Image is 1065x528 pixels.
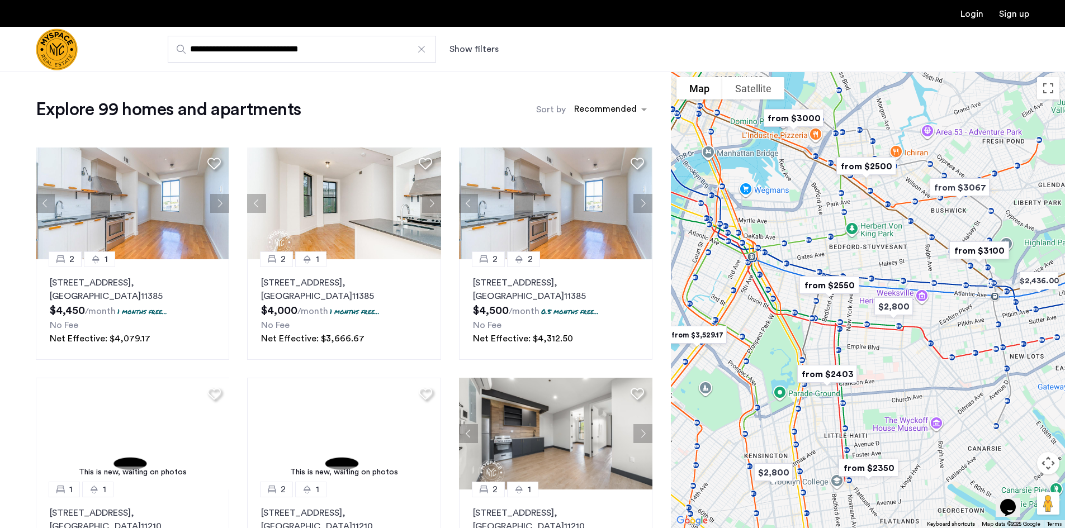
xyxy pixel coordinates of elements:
span: $4,000 [261,305,297,316]
div: $2,800 [865,289,922,324]
img: Google [674,513,711,528]
img: 1997_638221932737223082.jpeg [36,148,230,259]
button: Next apartment [633,424,652,443]
div: from $2403 [788,357,866,391]
div: from $2550 [791,268,868,302]
button: Toggle fullscreen view [1037,77,1059,99]
span: 1 [316,483,319,496]
span: 1 [316,253,319,266]
h1: Explore 99 homes and apartments [36,98,301,121]
button: Previous apartment [247,194,266,213]
iframe: chat widget [996,483,1031,517]
div: from $2350 [830,451,907,485]
button: Next apartment [422,194,441,213]
img: 1997_638221932737223082.jpeg [459,148,653,259]
span: 1 [105,253,108,266]
p: 1 months free... [330,307,380,316]
button: Next apartment [633,194,652,213]
img: 1.gif [36,378,230,489]
div: Recommended [572,102,637,118]
span: 1 [103,483,106,496]
input: Apartment Search [168,36,436,63]
div: from $2500 [827,149,905,183]
span: Map data ©2025 Google [982,521,1040,527]
a: Cazamio Logo [36,28,78,70]
button: Previous apartment [459,194,478,213]
img: logo [36,28,78,70]
a: 22[STREET_ADDRESS], [GEOGRAPHIC_DATA]113850.5 months free...No FeeNet Effective: $4,312.50 [459,259,652,360]
p: 0.5 months free... [541,307,599,316]
span: $4,500 [473,305,509,316]
div: $2,800 [745,455,802,489]
span: No Fee [50,321,78,330]
img: 22_638354965390437773.png [247,148,441,259]
span: 1 [69,483,73,496]
div: from $3100 [940,234,1018,268]
p: [STREET_ADDRESS] 11385 [50,276,215,303]
div: This is new, waiting on photos [253,467,436,478]
button: Show or hide filters [449,42,499,56]
button: Keyboard shortcuts [927,520,975,528]
button: Map camera controls [1037,452,1059,474]
button: Show satellite imagery [722,77,784,99]
span: 2 [69,253,74,266]
div: from $3067 [921,170,998,204]
p: [STREET_ADDRESS] 11385 [261,276,427,303]
img: 1.gif [247,378,441,489]
button: Previous apartment [459,424,478,443]
img: a8b926f1-9a91-4e5e-b036-feb4fe78ee5d_638897720277773792.jpeg [459,378,653,489]
label: Sort by [536,103,566,116]
span: 2 [493,483,498,496]
div: from $3000 [755,101,832,135]
div: from $3,529.17 [658,318,736,352]
a: This is new, waiting on photos [247,378,441,489]
sub: /month [509,307,539,316]
a: This is new, waiting on photos [36,378,230,489]
p: [STREET_ADDRESS] 11385 [473,276,638,303]
span: 2 [528,253,533,266]
a: 21[STREET_ADDRESS], [GEOGRAPHIC_DATA]113851 months free...No FeeNet Effective: $4,079.17 [36,259,229,360]
span: No Fee [473,321,501,330]
sub: /month [85,307,116,316]
p: 1 months free... [117,307,167,316]
span: $4,450 [50,305,85,316]
span: 2 [281,253,286,266]
a: Registration [999,9,1029,18]
button: Previous apartment [36,194,55,213]
span: 1 [528,483,531,496]
a: Terms (opens in new tab) [1047,520,1062,528]
sub: /month [297,307,328,316]
button: Drag Pegman onto the map to open Street View [1037,492,1059,515]
span: 2 [493,253,498,266]
span: Net Effective: $4,079.17 [50,334,150,343]
span: No Fee [261,321,290,330]
span: Net Effective: $4,312.50 [473,334,573,343]
div: This is new, waiting on photos [41,467,224,478]
a: Open this area in Google Maps (opens a new window) [674,513,711,528]
span: 2 [281,483,286,496]
span: Net Effective: $3,666.67 [261,334,365,343]
a: Login [960,9,983,18]
a: 21[STREET_ADDRESS], [GEOGRAPHIC_DATA]113851 months free...No FeeNet Effective: $3,666.67 [247,259,441,360]
button: Show street map [676,77,722,99]
ng-select: sort-apartment [569,99,652,120]
button: Next apartment [210,194,229,213]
